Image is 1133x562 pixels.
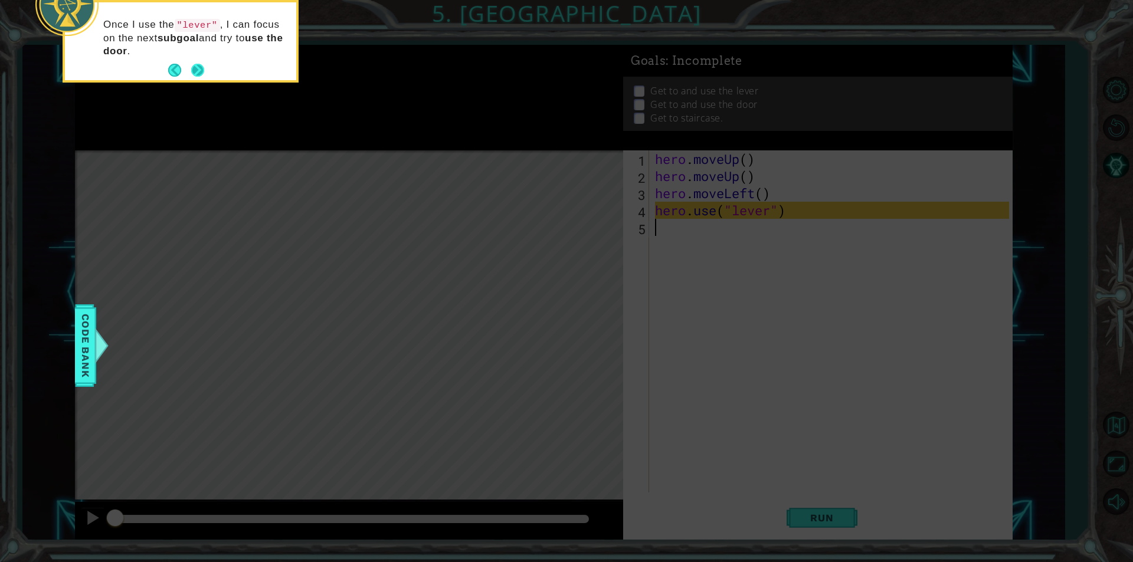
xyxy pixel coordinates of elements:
[76,310,95,382] span: Code Bank
[191,64,205,77] button: Next
[103,18,288,58] p: Once I use the , I can focus on the next and try to .
[158,32,199,44] strong: subgoal
[175,19,220,32] code: "lever"
[103,32,283,57] strong: use the door
[168,64,191,77] button: Back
